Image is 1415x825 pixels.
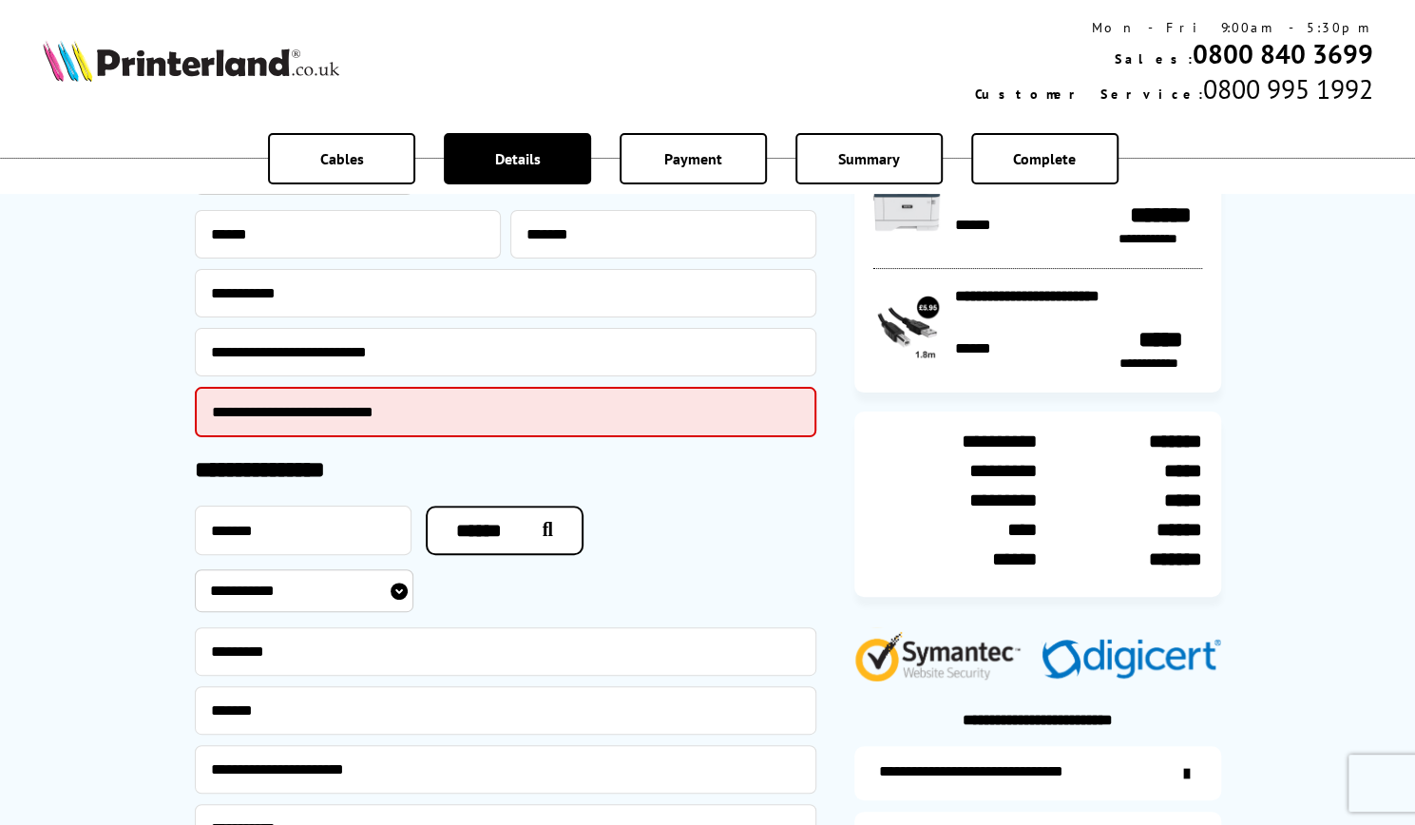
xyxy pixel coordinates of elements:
[1202,71,1372,106] span: 0800 995 1992
[854,746,1221,800] a: additional-ink
[495,149,541,168] span: Details
[320,149,364,168] span: Cables
[43,40,339,82] img: Printerland Logo
[1192,36,1372,71] a: 0800 840 3699
[974,86,1202,103] span: Customer Service:
[664,149,722,168] span: Payment
[1013,149,1076,168] span: Complete
[974,19,1372,36] div: Mon - Fri 9:00am - 5:30pm
[1114,50,1192,67] span: Sales:
[838,149,900,168] span: Summary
